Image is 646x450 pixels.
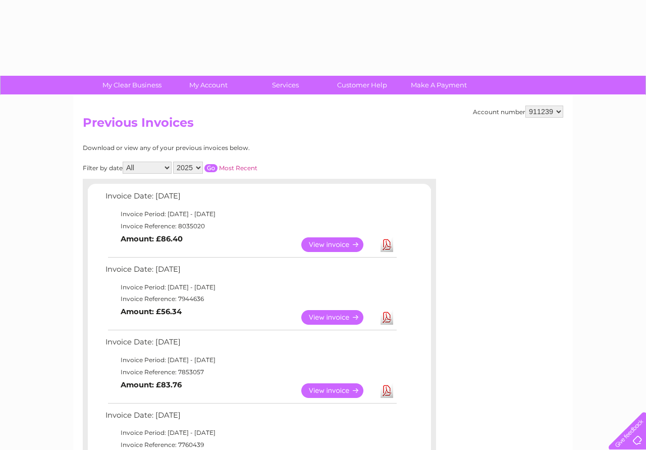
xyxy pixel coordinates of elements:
a: Most Recent [219,164,257,172]
td: Invoice Period: [DATE] - [DATE] [103,354,398,366]
div: Account number [473,106,563,118]
td: Invoice Reference: 8035020 [103,220,398,232]
a: Make A Payment [397,76,480,94]
td: Invoice Period: [DATE] - [DATE] [103,427,398,439]
a: Download [381,310,393,325]
b: Amount: £56.34 [121,307,182,316]
a: Customer Help [320,76,404,94]
div: Filter by date [83,162,348,174]
a: View [301,383,375,398]
a: My Account [167,76,250,94]
td: Invoice Reference: 7944636 [103,293,398,305]
div: Download or view any of your previous invoices below. [83,144,348,152]
td: Invoice Date: [DATE] [103,263,398,281]
b: Amount: £83.76 [121,380,182,389]
h2: Previous Invoices [83,116,563,135]
td: Invoice Date: [DATE] [103,189,398,208]
a: View [301,237,375,252]
td: Invoice Period: [DATE] - [DATE] [103,208,398,220]
a: My Clear Business [90,76,174,94]
b: Amount: £86.40 [121,234,183,243]
td: Invoice Date: [DATE] [103,409,398,427]
td: Invoice Date: [DATE] [103,335,398,354]
a: Download [381,383,393,398]
a: Services [244,76,327,94]
td: Invoice Period: [DATE] - [DATE] [103,281,398,293]
a: Download [381,237,393,252]
a: View [301,310,375,325]
td: Invoice Reference: 7853057 [103,366,398,378]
